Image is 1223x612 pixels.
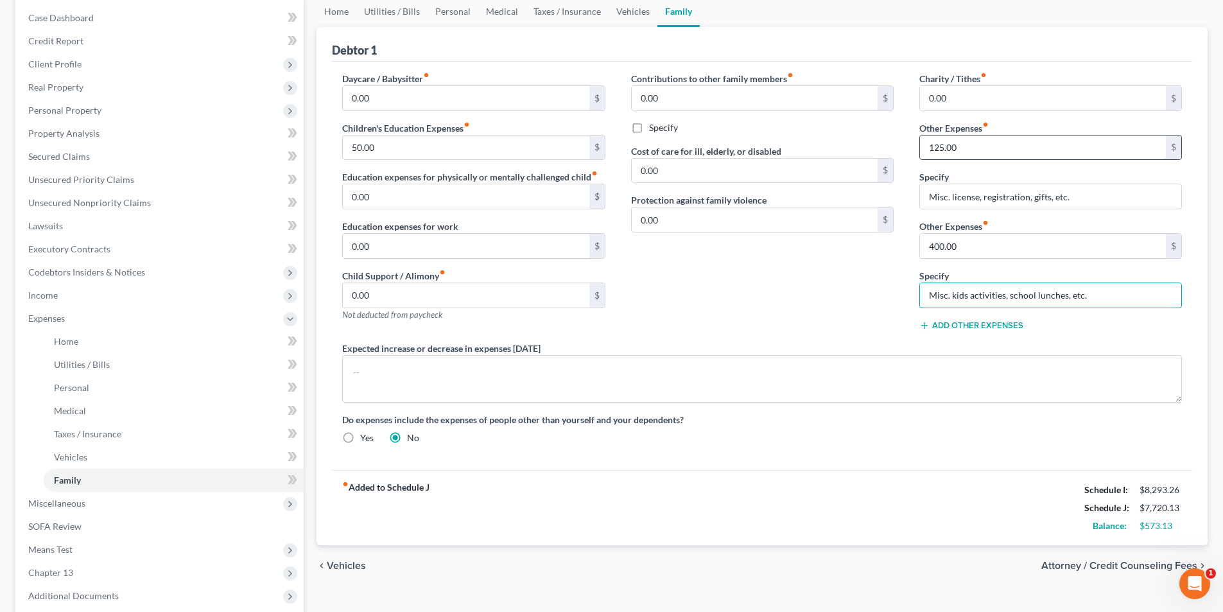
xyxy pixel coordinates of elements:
label: Expected increase or decrease in expenses [DATE] [342,342,541,355]
span: Additional Documents [28,590,119,601]
i: fiber_manual_record [980,72,987,78]
a: Family [44,469,304,492]
a: SOFA Review [18,515,304,538]
div: $ [1166,234,1181,258]
label: No [407,432,419,444]
span: Means Test [28,544,73,555]
i: fiber_manual_record [787,72,794,78]
span: Real Property [28,82,83,92]
label: Specify [649,121,678,134]
span: Family [54,475,81,485]
span: Vehicles [327,561,366,571]
i: fiber_manual_record [982,121,989,128]
span: Lawsuits [28,220,63,231]
a: Utilities / Bills [44,353,304,376]
label: Children's Education Expenses [342,121,470,135]
strong: Schedule I: [1084,484,1128,495]
div: $8,293.26 [1140,484,1182,496]
input: -- [632,207,878,232]
label: Other Expenses [919,220,989,233]
span: SOFA Review [28,521,82,532]
strong: Added to Schedule J [342,481,429,535]
i: chevron_right [1197,561,1208,571]
label: Child Support / Alimony [342,269,446,283]
a: Medical [44,399,304,423]
input: Specify... [920,283,1181,308]
label: Education expenses for work [342,220,458,233]
span: Medical [54,405,86,416]
div: $ [589,86,605,110]
a: Home [44,330,304,353]
i: fiber_manual_record [423,72,429,78]
span: Credit Report [28,35,83,46]
input: -- [343,283,589,308]
a: Secured Claims [18,145,304,168]
iframe: Intercom live chat [1179,568,1210,599]
span: Case Dashboard [28,12,94,23]
label: Protection against family violence [631,193,767,207]
span: Home [54,336,78,347]
div: $ [878,207,893,232]
span: Personal [54,382,89,393]
a: Case Dashboard [18,6,304,30]
a: Vehicles [44,446,304,469]
button: chevron_left Vehicles [317,561,366,571]
a: Lawsuits [18,214,304,238]
span: Codebtors Insiders & Notices [28,267,145,277]
input: -- [343,234,589,258]
div: $ [589,184,605,209]
span: Taxes / Insurance [54,428,121,439]
input: -- [632,159,878,183]
strong: Balance: [1093,520,1127,531]
input: -- [920,136,1166,160]
div: $573.13 [1140,520,1182,532]
label: Do expenses include the expenses of people other than yourself and your dependents? [342,413,1182,426]
a: Executory Contracts [18,238,304,261]
span: Executory Contracts [28,243,110,254]
label: Specify [919,269,949,283]
strong: Schedule J: [1084,502,1129,513]
i: fiber_manual_record [591,170,598,177]
input: -- [343,86,589,110]
a: Personal [44,376,304,399]
label: Daycare / Babysitter [342,72,429,85]
label: Education expenses for physically or mentally challenged child [342,170,598,184]
span: Property Analysis [28,128,100,139]
div: $ [1166,136,1181,160]
span: Not deducted from paycheck [342,310,442,320]
input: -- [920,234,1166,258]
input: -- [920,86,1166,110]
span: Secured Claims [28,151,90,162]
span: Personal Property [28,105,101,116]
i: fiber_manual_record [439,269,446,275]
input: -- [343,136,589,160]
span: Client Profile [28,58,82,69]
div: $7,720.13 [1140,502,1182,514]
a: Unsecured Priority Claims [18,168,304,191]
div: $ [589,234,605,258]
label: Contributions to other family members [631,72,794,85]
div: $ [589,136,605,160]
input: -- [632,86,878,110]
span: Expenses [28,313,65,324]
div: $ [878,159,893,183]
a: Unsecured Nonpriority Claims [18,191,304,214]
label: Yes [360,432,374,444]
label: Cost of care for ill, elderly, or disabled [631,144,781,158]
span: 1 [1206,568,1216,579]
label: Other Expenses [919,121,989,135]
div: $ [1166,86,1181,110]
input: Specify... [920,184,1181,209]
i: fiber_manual_record [464,121,470,128]
span: Unsecured Priority Claims [28,174,134,185]
span: Unsecured Nonpriority Claims [28,197,151,208]
input: -- [343,184,589,209]
a: Taxes / Insurance [44,423,304,446]
span: Miscellaneous [28,498,85,509]
span: Income [28,290,58,301]
span: Utilities / Bills [54,359,110,370]
button: Add Other Expenses [919,320,1023,331]
i: fiber_manual_record [982,220,989,226]
span: Vehicles [54,451,87,462]
label: Charity / Tithes [919,72,987,85]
